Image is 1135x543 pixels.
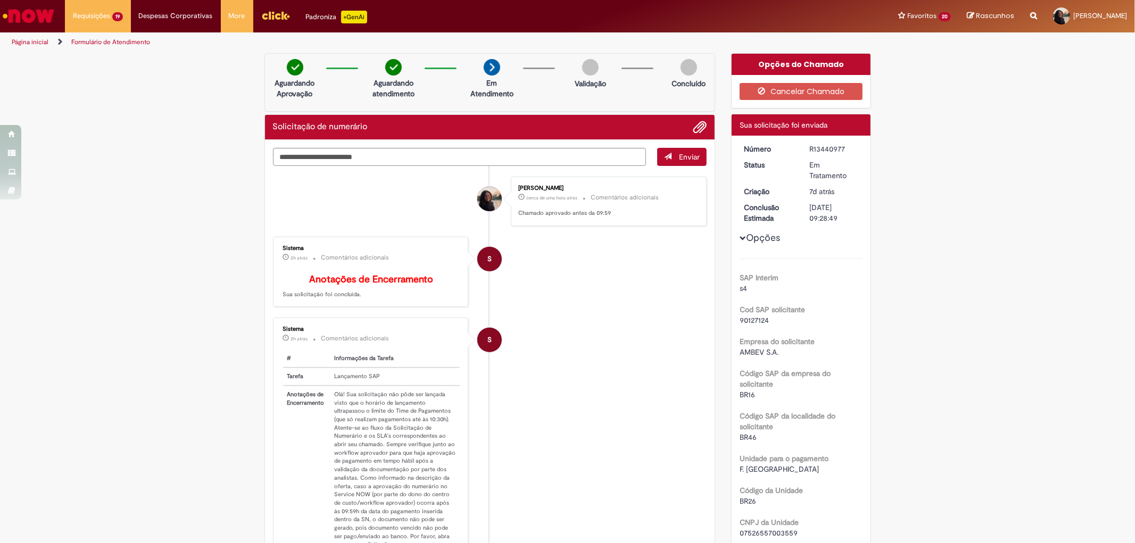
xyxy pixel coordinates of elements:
[73,11,110,21] span: Requisições
[740,305,805,314] b: Cod SAP solicitante
[287,59,303,76] img: check-circle-green.png
[736,202,801,223] dt: Conclusão Estimada
[967,11,1014,21] a: Rascunhos
[368,78,419,99] p: Aguardando atendimento
[526,195,577,201] time: 29/08/2025 11:40:21
[740,390,755,399] span: BR16
[693,120,707,134] button: Adicionar anexos
[732,54,871,75] div: Opções do Chamado
[477,328,502,352] div: System
[582,59,599,76] img: img-circle-grey.png
[466,78,518,99] p: Em Atendimento
[518,185,695,191] div: [PERSON_NAME]
[330,367,460,386] td: Lançamento SAP
[976,11,1014,21] span: Rascunhos
[740,83,863,100] button: Cancelar Chamado
[907,11,937,21] span: Favoritos
[306,11,367,23] div: Padroniza
[657,148,707,166] button: Enviar
[283,245,460,252] div: Sistema
[740,347,778,357] span: AMBEV S.A.
[71,38,150,46] a: Formulário de Atendimento
[273,122,368,132] h2: Solicitação de numerário Histórico de tíquete
[809,202,859,223] div: [DATE] 09:28:49
[291,255,308,261] time: 29/08/2025 10:56:25
[1,5,56,27] img: ServiceNow
[8,32,749,52] ul: Trilhas de página
[261,7,290,23] img: click_logo_yellow_360x200.png
[487,246,492,272] span: S
[291,336,308,342] time: 29/08/2025 10:56:23
[283,350,330,367] th: #
[518,209,695,218] p: Chamado aprovado antes da 09:59
[809,186,859,197] div: 22/08/2025 16:58:15
[740,273,778,282] b: SAP Interim
[477,187,502,211] div: Camily Vitoria Silva Sousa
[740,337,815,346] b: Empresa do solicitante
[229,11,245,21] span: More
[939,12,951,21] span: 20
[273,148,647,166] textarea: Digite sua mensagem aqui...
[672,78,706,89] p: Concluído
[740,528,798,538] span: 07526557003559
[283,367,330,386] th: Tarefa
[736,186,801,197] dt: Criação
[679,152,700,162] span: Enviar
[321,334,390,343] small: Comentários adicionais
[809,187,834,196] span: 7d atrás
[740,411,835,431] b: Código SAP da localidade do solicitante
[740,496,756,506] span: BR26
[484,59,500,76] img: arrow-next.png
[139,11,213,21] span: Despesas Corporativas
[112,12,123,21] span: 19
[740,120,827,130] span: Sua solicitação foi enviada
[1073,11,1127,20] span: [PERSON_NAME]
[740,283,747,293] span: s4
[740,486,803,495] b: Código da Unidade
[681,59,697,76] img: img-circle-grey.png
[526,195,577,201] span: cerca de uma hora atrás
[269,78,321,99] p: Aguardando Aprovação
[283,326,460,332] div: Sistema
[283,274,460,299] p: Sua solicitação foi concluída.
[809,144,859,154] div: R13440977
[591,193,659,202] small: Comentários adicionais
[291,255,308,261] span: 2h atrás
[575,78,606,89] p: Validação
[740,464,819,474] span: F. [GEOGRAPHIC_DATA]
[309,273,433,286] b: Anotações de Encerramento
[740,432,757,442] span: BR46
[736,160,801,170] dt: Status
[740,517,799,527] b: CNPJ da Unidade
[291,336,308,342] span: 2h atrás
[487,327,492,353] span: S
[477,247,502,271] div: System
[740,454,829,463] b: Unidade para o pagamento
[809,160,859,181] div: Em Tratamento
[341,11,367,23] p: +GenAi
[12,38,48,46] a: Página inicial
[740,369,831,389] b: Código SAP da empresa do solicitante
[330,350,460,367] th: Informações da Tarefa
[736,144,801,154] dt: Número
[385,59,402,76] img: check-circle-green.png
[809,187,834,196] time: 22/08/2025 16:58:15
[740,315,769,325] span: 90127124
[321,253,390,262] small: Comentários adicionais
